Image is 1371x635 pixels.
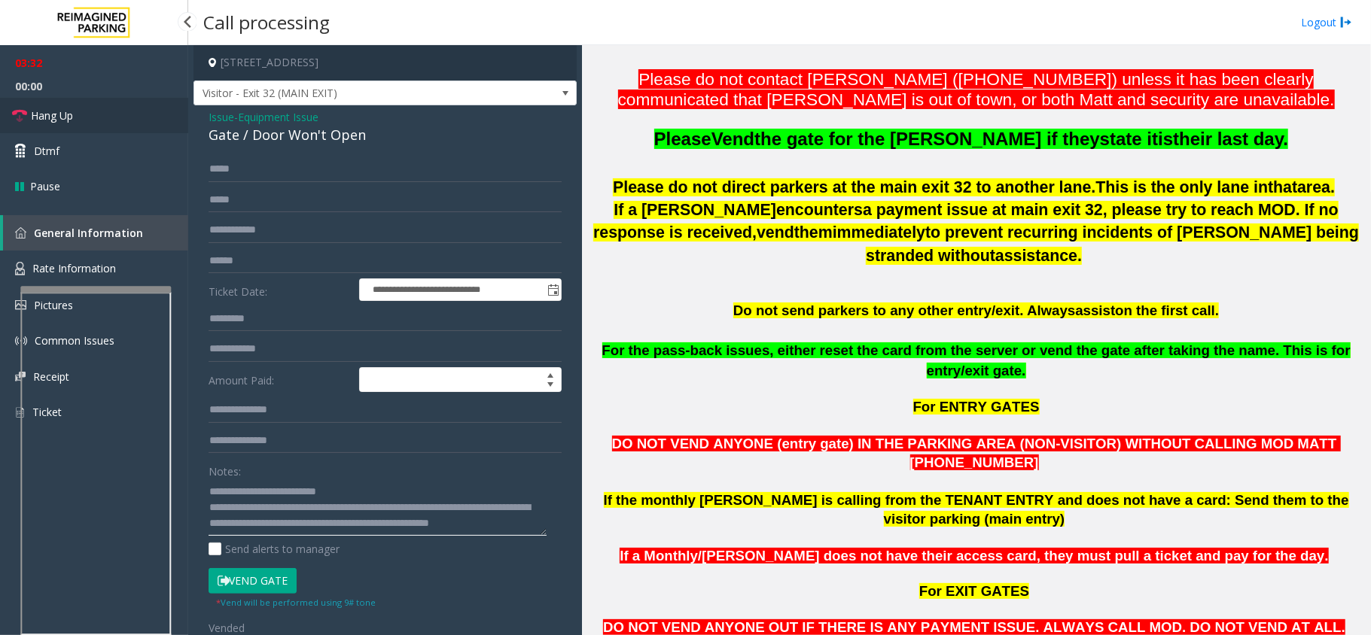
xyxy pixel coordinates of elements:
span: Vended [209,621,245,635]
span: If a Monthly/[PERSON_NAME] does not have their access card, they must pull a ticket and pay for t... [620,548,1328,564]
span: If the monthly [PERSON_NAME] is calling from the TENANT ENTRY and does not have a card: Send them... [604,492,1349,527]
span: that [1268,178,1297,197]
span: For EXIT GATES [919,583,1029,599]
span: DO NOT VEND ANYONE OUT IF THERE IS ANY PAYMENT ISSUE. ALWAYS CALL MOD. DO NOT VEND AT ALL. [603,619,1345,635]
img: 'icon' [15,300,26,310]
span: to prevent recurring incidents of [PERSON_NAME] being stranded without [866,223,1359,264]
label: Ticket Date: [205,278,355,301]
label: Send alerts to manager [209,541,340,557]
span: vend [757,223,794,242]
span: it [1147,129,1159,150]
span: Pause [30,178,60,194]
button: Vend Gate [209,568,297,594]
span: encounters [776,201,863,219]
span: the gate for the [PERSON_NAME] if they [754,129,1100,149]
span: This is the only lane in [1095,178,1268,196]
span: Please [654,129,711,149]
span: General Information [34,226,143,240]
span: For ENTRY GATES [913,399,1040,415]
span: area. [1297,178,1335,196]
h4: [STREET_ADDRESS] [193,45,577,81]
label: Amount Paid: [205,367,355,393]
small: Vend will be performed using 9# tone [216,597,376,608]
span: assistance [995,247,1077,265]
span: Dtmf [34,143,59,159]
span: Hang Up [31,108,73,123]
div: Gate / Door Won't Open [209,125,562,145]
span: Increase value [540,368,561,380]
span: If a [PERSON_NAME] [614,201,776,219]
span: their last day. [1173,129,1288,149]
span: - [234,110,318,124]
span: Rate Information [32,261,116,275]
span: Vend [711,129,754,149]
img: logout [1340,14,1352,30]
span: Visitor - Exit 32 (MAIN EXIT) [194,81,500,105]
span: state [1100,129,1142,149]
img: 'icon' [15,335,27,347]
span: a payment issue at main exit 32, please try to reach MOD. If no response is received, [593,201,1339,242]
span: DO NOT VEND ANYONE (entry gate) IN THE PARKING AREA (NON-VISITOR) WITHOUT CALLING MOD MATT [PHONE... [612,436,1341,470]
span: is [1158,129,1173,149]
label: Notes: [209,458,241,479]
h3: Call processing [196,4,337,41]
img: 'icon' [15,262,25,275]
span: . [1092,178,1096,196]
span: Do not send parkers to any other entry/exit. Always [733,302,1075,318]
span: on the first call. [1115,302,1219,318]
img: 'icon' [15,372,26,381]
span: Decrease value [540,380,561,392]
span: Issue [209,109,234,125]
span: For the pass-back issues, either reset the card from the server or vend the gate after taking the... [602,342,1351,378]
span: Please do not direct parkers at the main exit 32 to another lane [613,178,1091,196]
a: General Information [3,215,188,251]
span: Toggle popup [544,279,561,300]
img: 'icon' [15,227,26,239]
span: immediately [833,223,925,242]
span: assist [1075,302,1115,318]
img: 'icon' [15,406,25,419]
span: . [1077,247,1082,265]
span: them [794,223,833,242]
span: Equipment Issue [238,109,318,125]
a: Logout [1301,14,1352,30]
font: Please do not contact [PERSON_NAME] ([PHONE_NUMBER]) unless it has been clearly communicated that... [618,69,1335,109]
